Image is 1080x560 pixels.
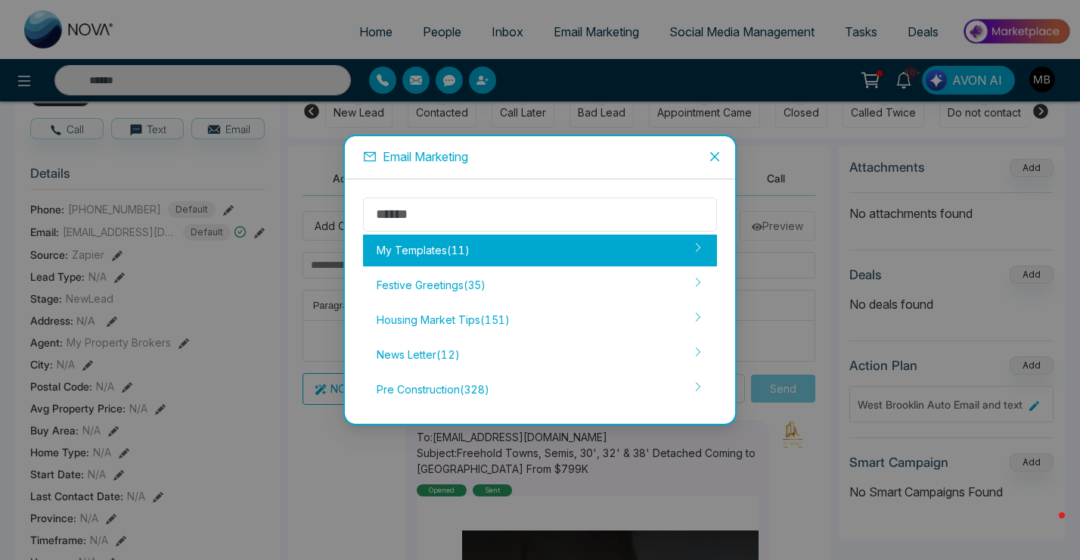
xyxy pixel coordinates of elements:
[363,269,717,301] div: Festive Greetings ( 35 )
[1029,509,1065,545] iframe: Intercom live chat
[363,235,717,266] div: My Templates ( 11 )
[694,136,735,177] button: Close
[363,304,717,336] div: Housing Market Tips ( 151 )
[709,151,721,163] span: close
[383,149,468,164] span: Email Marketing
[363,339,717,371] div: News Letter ( 12 )
[363,374,717,406] div: Pre Construction ( 328 )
